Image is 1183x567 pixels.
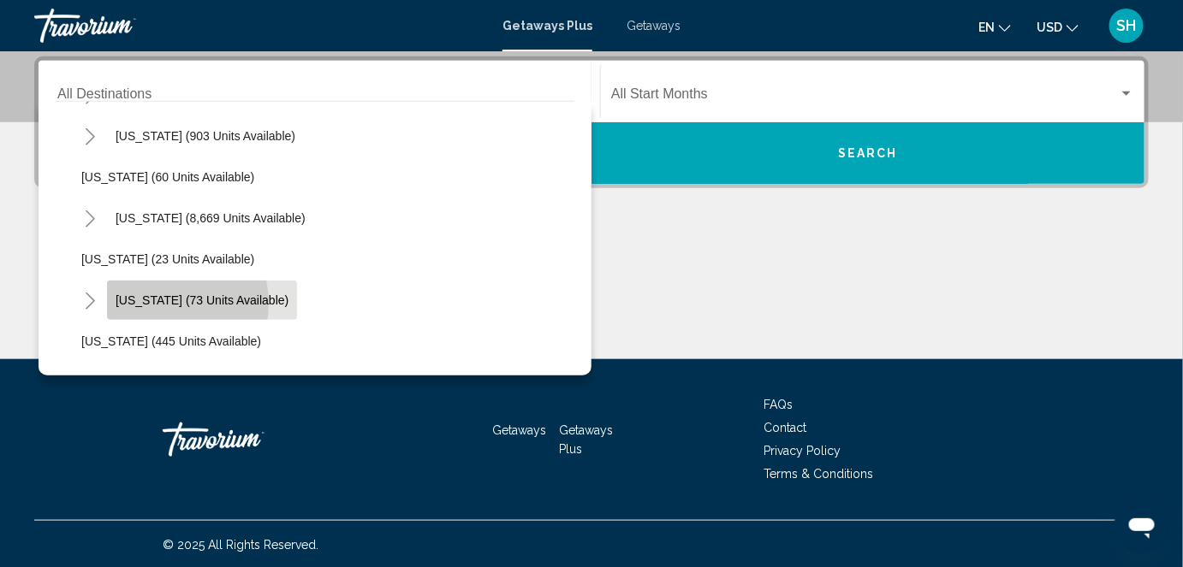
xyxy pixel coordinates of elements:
button: [US_STATE] (8,669 units available) [107,198,314,238]
span: Search [838,147,898,161]
button: Toggle Colorado (903 units available) [73,119,107,153]
button: [US_STATE] (23 units available) [73,239,263,279]
span: [US_STATE] (73 units available) [116,293,288,307]
button: Change language [978,15,1011,39]
a: Terms & Conditions [764,467,873,481]
a: Travorium [163,414,334,465]
button: [US_STATE] (73 units available) [107,281,297,320]
a: Getaways Plus [502,19,592,32]
button: Toggle Florida (8,669 units available) [73,201,107,235]
a: Getaways [492,423,546,437]
button: User Menu [1104,8,1149,44]
span: © 2025 All Rights Reserved. [163,538,318,552]
a: Getaways Plus [560,423,614,456]
span: USD [1037,21,1062,34]
a: Contact [764,421,806,434]
span: [US_STATE] (23 units available) [81,252,254,266]
div: Search widget [39,61,1144,184]
a: FAQs [764,398,793,411]
a: Travorium [34,9,485,43]
button: [US_STATE] (102 units available) [73,363,270,402]
button: [US_STATE] (903 units available) [107,116,304,156]
span: [US_STATE] (903 units available) [116,129,295,143]
span: [US_STATE] (445 units available) [81,334,261,348]
span: en [978,21,995,34]
a: Privacy Policy [764,444,841,458]
button: [US_STATE] (60 units available) [73,157,263,197]
button: Toggle Hawaii (73 units available) [73,283,107,317]
button: Change currency [1037,15,1079,39]
button: Search [591,122,1144,184]
span: SH [1117,17,1137,34]
a: Getaways [627,19,681,32]
iframe: Button to launch messaging window [1115,499,1169,553]
button: [US_STATE] (445 units available) [73,322,270,361]
span: [US_STATE] (60 units available) [81,170,254,184]
span: [US_STATE] (8,669 units available) [116,211,306,225]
